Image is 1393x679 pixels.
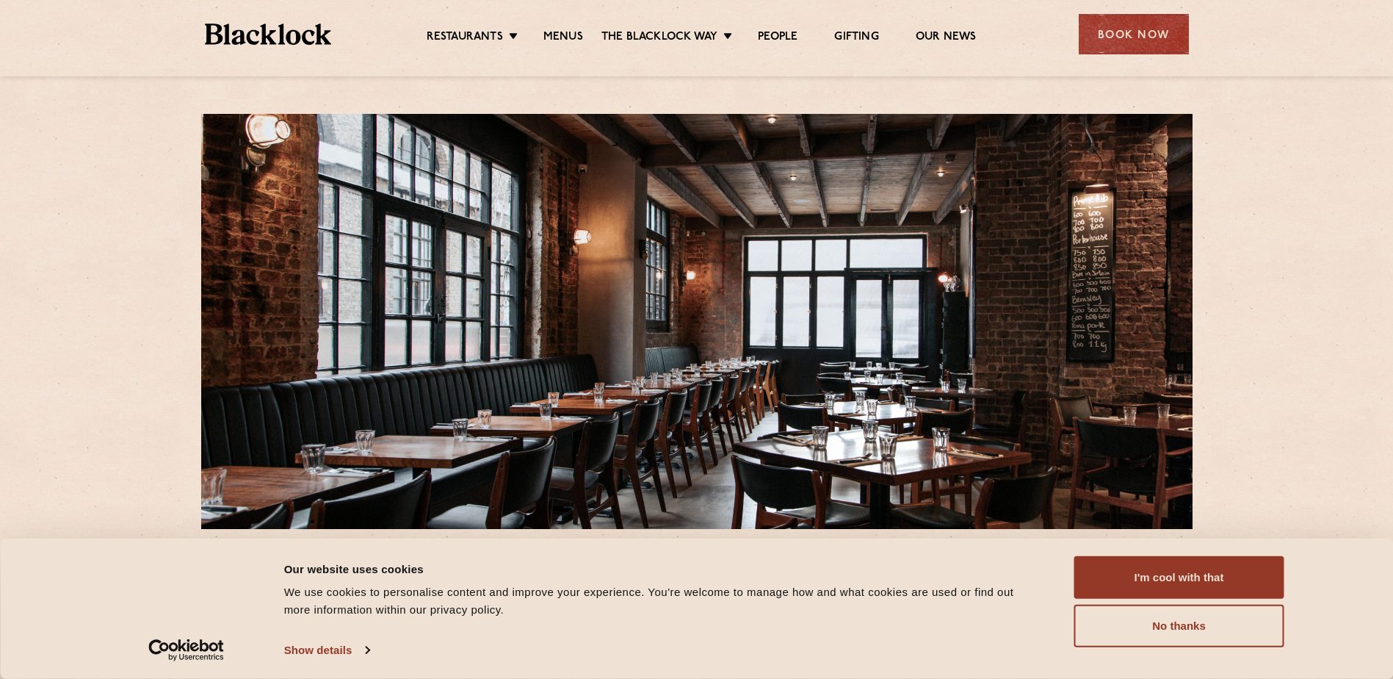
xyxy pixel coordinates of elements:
a: People [758,30,797,46]
a: The Blacklock Way [601,30,717,46]
a: Gifting [834,30,878,46]
div: Book Now [1079,14,1189,54]
button: I'm cool with that [1074,556,1284,599]
img: BL_Textured_Logo-footer-cropped.svg [205,24,332,45]
div: Our website uses cookies [284,560,1041,578]
button: No thanks [1074,605,1284,647]
a: Menus [543,30,583,46]
a: Restaurants [427,30,503,46]
div: We use cookies to personalise content and improve your experience. You're welcome to manage how a... [284,583,1041,619]
a: Usercentrics Cookiebot - opens in a new window [122,639,250,661]
a: Show details [284,639,369,661]
a: Our News [916,30,977,46]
